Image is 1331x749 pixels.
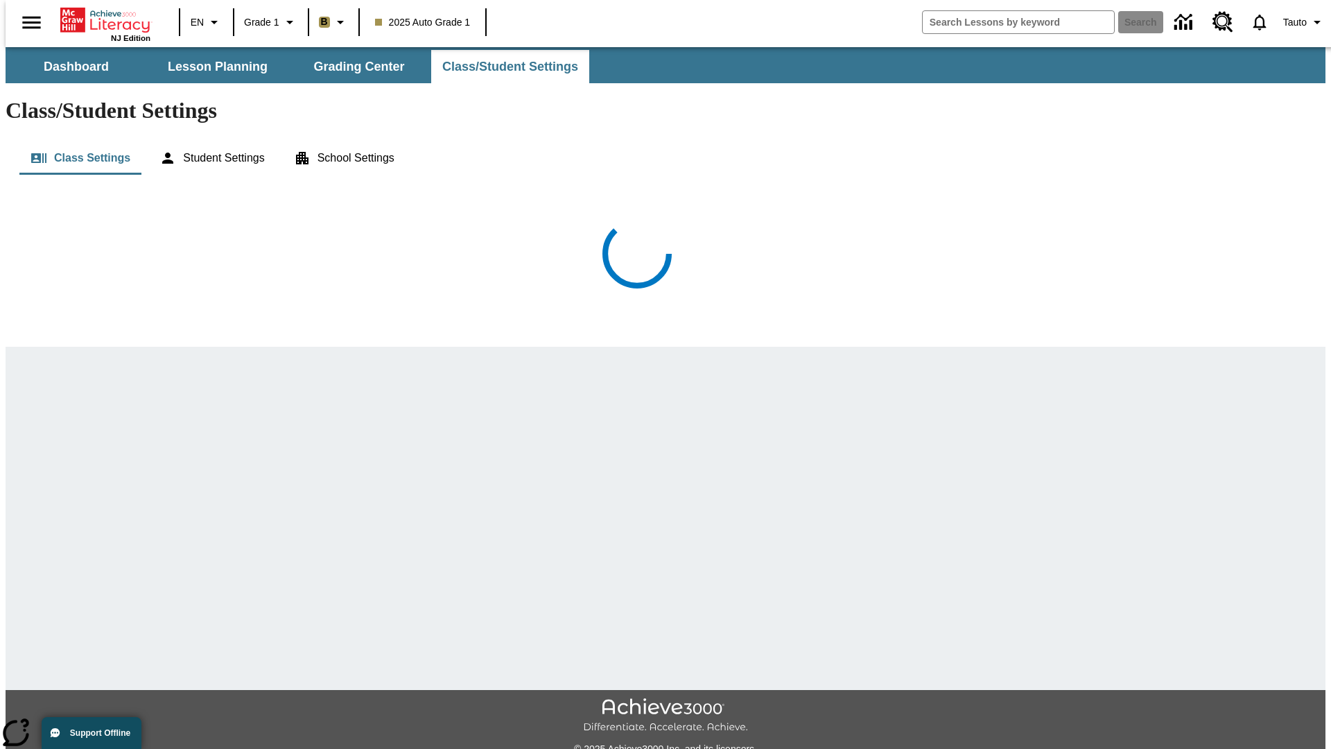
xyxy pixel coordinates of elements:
button: Student Settings [148,141,275,175]
span: B [321,13,328,31]
button: Profile/Settings [1278,10,1331,35]
span: Lesson Planning [168,59,268,75]
span: Support Offline [70,728,130,738]
span: NJ Edition [111,34,150,42]
button: Grade: Grade 1, Select a grade [238,10,304,35]
span: Grading Center [313,59,404,75]
button: Open side menu [11,2,52,43]
h1: Class/Student Settings [6,98,1325,123]
button: Language: EN, Select a language [184,10,229,35]
button: Class Settings [19,141,141,175]
button: Dashboard [7,50,146,83]
div: SubNavbar [6,50,591,83]
a: Home [60,6,150,34]
div: Class/Student Settings [19,141,1312,175]
a: Data Center [1166,3,1204,42]
span: Class/Student Settings [442,59,578,75]
input: search field [923,11,1114,33]
span: Dashboard [44,59,109,75]
button: Support Offline [42,717,141,749]
img: Achieve3000 Differentiate Accelerate Achieve [583,698,748,734]
div: SubNavbar [6,47,1325,83]
button: Class/Student Settings [431,50,589,83]
div: Home [60,5,150,42]
span: Grade 1 [244,15,279,30]
a: Resource Center, Will open in new tab [1204,3,1242,41]
span: 2025 Auto Grade 1 [375,15,471,30]
span: Tauto [1283,15,1307,30]
button: Boost Class color is light brown. Change class color [313,10,354,35]
button: School Settings [283,141,406,175]
a: Notifications [1242,4,1278,40]
button: Lesson Planning [148,50,287,83]
span: EN [191,15,204,30]
button: Grading Center [290,50,428,83]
